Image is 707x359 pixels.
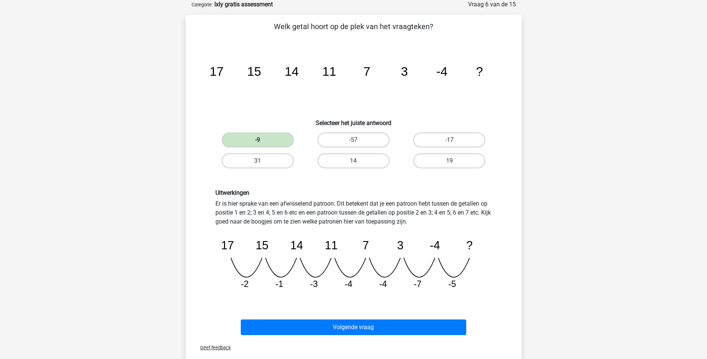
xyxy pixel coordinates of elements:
tspan: ? [476,65,483,78]
strong: Ixly gratis assessment [214,1,273,8]
tspan: 11 [325,239,337,252]
p: Welk getal hoort op de plek van het vraagteken? [198,21,510,32]
div: Er is hier sprake van een afwisselend patroon. Dit betekent dat je een patroon hebt tussen de get... [210,189,498,296]
label: 31 [222,153,294,168]
tspan: 17 [221,239,234,252]
tspan: 3 [397,239,403,252]
tspan: -5 [448,279,456,289]
tspan: -3 [310,279,318,289]
tspan: -4 [379,279,387,289]
tspan: 3 [401,65,408,78]
tspan: 15 [247,65,261,78]
tspan: -7 [414,279,422,289]
small: Categorie: [192,2,213,7]
tspan: -1 [275,279,283,289]
tspan: -4 [430,239,440,252]
button: Volgende vraag [241,319,466,335]
tspan: 7 [363,65,370,78]
tspan: -4 [436,65,447,78]
h6: Uitwerkingen [215,189,492,196]
tspan: -2 [241,279,249,289]
tspan: 14 [285,65,299,78]
h6: Selecteer het juiste antwoord [198,113,510,127]
span: Geef feedback [194,345,231,350]
tspan: 7 [362,239,369,252]
tspan: 17 [209,65,223,78]
tspan: 14 [290,239,303,252]
tspan: 11 [322,65,336,78]
label: -17 [413,132,485,147]
tspan: 15 [256,239,268,252]
label: 14 [318,153,389,168]
label: 19 [413,153,485,168]
tspan: ? [466,239,473,252]
tspan: -4 [344,279,352,289]
label: -57 [318,132,389,147]
label: -9 [222,132,294,147]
